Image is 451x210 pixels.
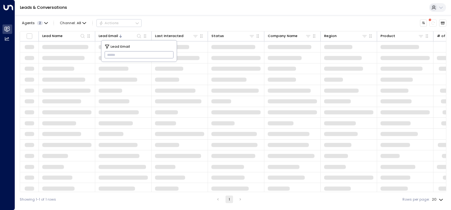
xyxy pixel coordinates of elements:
button: Agents2 [20,19,49,26]
label: Rows per page: [402,197,429,202]
div: Product [381,33,424,39]
div: Lead Email [99,33,142,39]
button: Archived Leads [439,19,446,27]
span: 2 [37,21,43,25]
button: Channel:All [58,19,88,26]
div: Lead Name [42,33,86,39]
div: Last Interacted [155,33,184,39]
span: Channel: [58,19,88,26]
span: All [77,21,81,25]
div: Region [324,33,367,39]
div: Status [211,33,255,39]
div: Company Name [268,33,311,39]
div: Showing 1-1 of 1 rows [20,197,56,202]
button: Actions [96,19,142,27]
span: There are new threads available. Refresh the grid to view the latest updates. [429,19,437,27]
div: Lead Email [99,33,118,39]
div: Last Interacted [155,33,198,39]
nav: pagination navigation [214,196,244,203]
button: Customize [420,19,427,27]
div: 20 [432,196,444,203]
div: Status [211,33,224,39]
span: Agents [22,21,35,25]
div: Lead Name [42,33,63,39]
div: Company Name [268,33,298,39]
a: Leads & Conversations [20,5,67,10]
div: Button group with a nested menu [96,19,142,27]
div: Actions [99,21,119,25]
div: Product [381,33,395,39]
div: Region [324,33,337,39]
button: page 1 [225,196,233,203]
span: Lead Email [111,44,130,49]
